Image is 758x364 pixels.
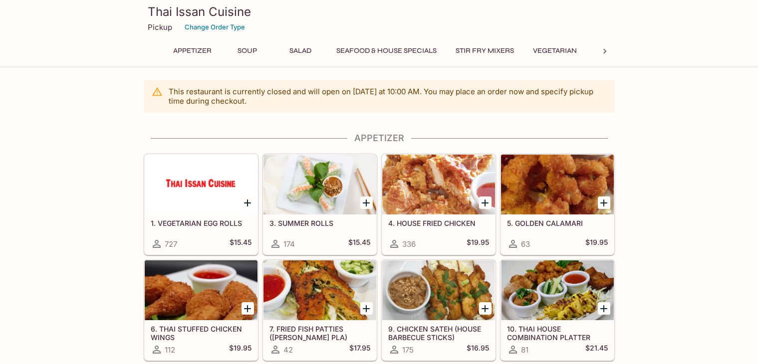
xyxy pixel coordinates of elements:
span: 112 [165,345,175,355]
h5: 1. VEGETARIAN EGG ROLLS [151,219,252,227]
div: 9. CHICKEN SATEH (HOUSE BARBECUE STICKS) [382,260,495,320]
button: Appetizer [168,44,217,58]
button: Vegetarian [527,44,582,58]
h5: $19.95 [585,238,608,250]
h5: 10. THAI HOUSE COMBINATION PLATTER [507,325,608,341]
button: Add 3. SUMMER ROLLS [360,196,373,209]
span: 175 [402,345,414,355]
button: Seafood & House Specials [331,44,442,58]
h5: 6. THAI STUFFED CHICKEN WINGS [151,325,252,341]
span: 63 [521,239,530,249]
div: 5. GOLDEN CALAMARI [501,155,614,214]
h5: $19.95 [467,238,489,250]
a: 6. THAI STUFFED CHICKEN WINGS112$19.95 [144,260,258,361]
button: Add 4. HOUSE FRIED CHICKEN [479,196,492,209]
div: 7. FRIED FISH PATTIES (TOD MUN PLA) [263,260,376,320]
div: 3. SUMMER ROLLS [263,155,376,214]
h3: Thai Issan Cuisine [148,4,611,19]
button: Add 5. GOLDEN CALAMARI [598,196,610,209]
h5: $19.95 [229,344,252,356]
h5: $21.45 [585,344,608,356]
h5: 5. GOLDEN CALAMARI [507,219,608,227]
div: 4. HOUSE FRIED CHICKEN [382,155,495,214]
button: Salad [278,44,323,58]
div: 6. THAI STUFFED CHICKEN WINGS [145,260,257,320]
p: Pickup [148,22,172,32]
h5: $15.45 [348,238,370,250]
div: 10. THAI HOUSE COMBINATION PLATTER [501,260,614,320]
h5: 9. CHICKEN SATEH (HOUSE BARBECUE STICKS) [388,325,489,341]
h5: $15.45 [230,238,252,250]
h4: Appetizer [144,133,615,144]
button: Add 7. FRIED FISH PATTIES (TOD MUN PLA) [360,302,373,315]
span: 727 [165,239,177,249]
h5: $17.95 [349,344,370,356]
h5: $16.95 [467,344,489,356]
div: 1. VEGETARIAN EGG ROLLS [145,155,257,214]
a: 4. HOUSE FRIED CHICKEN336$19.95 [382,154,496,255]
button: Add 6. THAI STUFFED CHICKEN WINGS [242,302,254,315]
h5: 3. SUMMER ROLLS [269,219,370,227]
a: 9. CHICKEN SATEH (HOUSE BARBECUE STICKS)175$16.95 [382,260,496,361]
span: 81 [521,345,528,355]
button: Soup [225,44,270,58]
a: 3. SUMMER ROLLS174$15.45 [263,154,377,255]
p: This restaurant is currently closed and will open on [DATE] at 10:00 AM . You may place an order ... [169,87,607,106]
a: 10. THAI HOUSE COMBINATION PLATTER81$21.45 [501,260,614,361]
a: 5. GOLDEN CALAMARI63$19.95 [501,154,614,255]
span: 336 [402,239,416,249]
a: 7. FRIED FISH PATTIES ([PERSON_NAME] PLA)42$17.95 [263,260,377,361]
h5: 4. HOUSE FRIED CHICKEN [388,219,489,227]
button: Change Order Type [180,19,250,35]
button: Add 9. CHICKEN SATEH (HOUSE BARBECUE STICKS) [479,302,492,315]
span: 174 [283,239,295,249]
button: Add 10. THAI HOUSE COMBINATION PLATTER [598,302,610,315]
button: Add 1. VEGETARIAN EGG ROLLS [242,196,254,209]
span: 42 [283,345,293,355]
h5: 7. FRIED FISH PATTIES ([PERSON_NAME] PLA) [269,325,370,341]
button: Noodles [590,44,635,58]
a: 1. VEGETARIAN EGG ROLLS727$15.45 [144,154,258,255]
button: Stir Fry Mixers [450,44,519,58]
